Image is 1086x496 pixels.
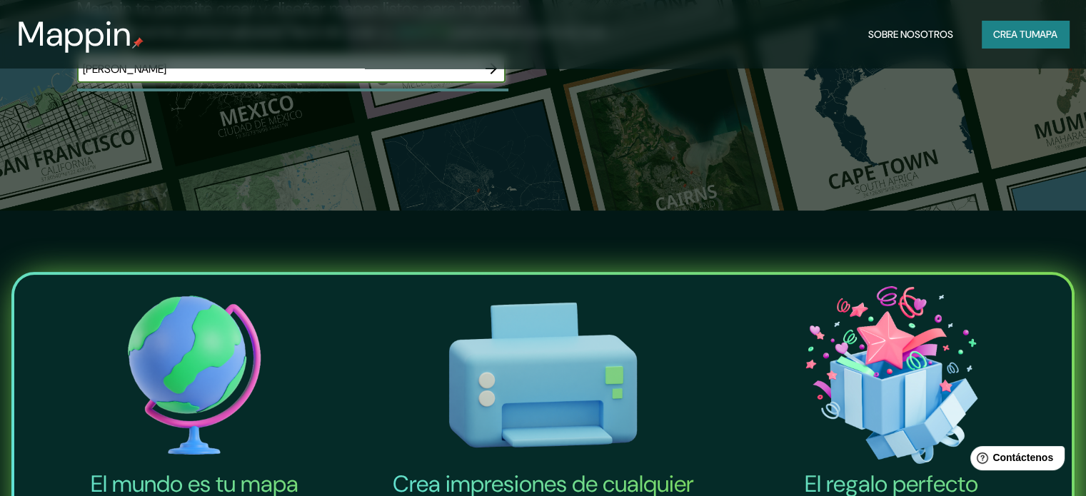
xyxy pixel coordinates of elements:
font: Sobre nosotros [868,28,953,41]
iframe: Lanzador de widgets de ayuda [959,440,1070,480]
font: Crea tu [993,28,1032,41]
img: pin de mapeo [132,37,144,49]
input: Elige tu lugar favorito [77,61,477,77]
button: Crea tumapa [982,21,1069,48]
font: Mappin [17,11,132,56]
button: Sobre nosotros [863,21,959,48]
font: mapa [1032,28,1057,41]
img: Crea impresiones de cualquier tamaño-icono [371,280,714,470]
img: El mundo es tu icono de mapa [23,280,366,470]
img: El icono del regalo perfecto [720,280,1063,470]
